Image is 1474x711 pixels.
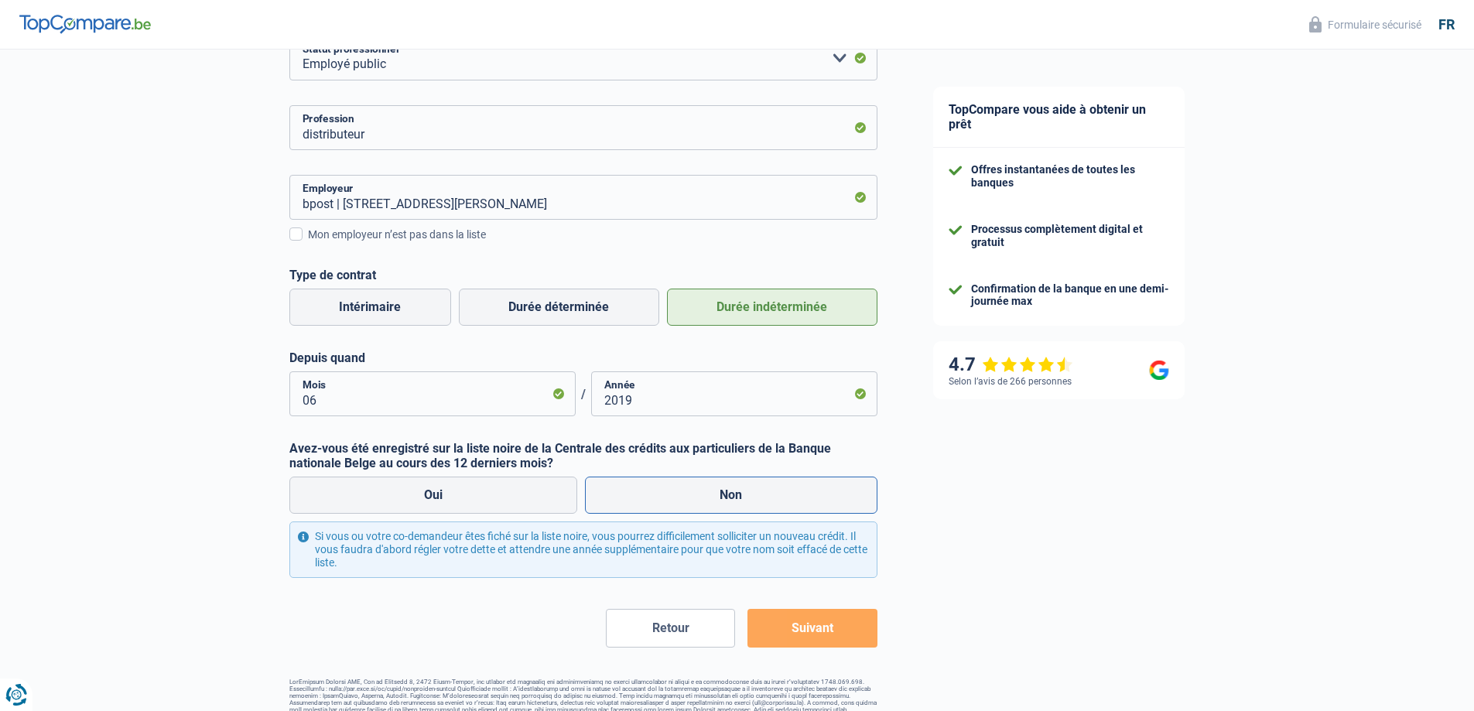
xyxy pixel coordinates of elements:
input: Cherchez votre employeur [289,175,877,220]
label: Type de contrat [289,268,877,282]
label: Durée déterminée [459,289,659,326]
div: TopCompare vous aide à obtenir un prêt [933,87,1185,148]
button: Retour [606,609,735,648]
div: 4.7 [949,354,1073,376]
label: Intérimaire [289,289,451,326]
div: Offres instantanées de toutes les banques [971,163,1169,190]
div: Confirmation de la banque en une demi-journée max [971,282,1169,309]
input: MM [289,371,576,416]
label: Avez-vous été enregistré sur la liste noire de la Centrale des crédits aux particuliers de la Ban... [289,441,877,470]
label: Non [585,477,877,514]
div: Processus complètement digital et gratuit [971,223,1169,249]
label: Depuis quand [289,350,877,365]
img: TopCompare Logo [19,15,151,33]
label: Oui [289,477,578,514]
div: Si vous ou votre co-demandeur êtes fiché sur la liste noire, vous pourrez difficilement sollicite... [289,521,877,577]
div: fr [1438,16,1455,33]
label: Durée indéterminée [667,289,877,326]
button: Formulaire sécurisé [1300,12,1431,37]
span: / [576,387,591,402]
div: Mon employeur n’est pas dans la liste [308,227,877,243]
div: Selon l’avis de 266 personnes [949,376,1072,387]
button: Suivant [747,609,877,648]
input: AAAA [591,371,877,416]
